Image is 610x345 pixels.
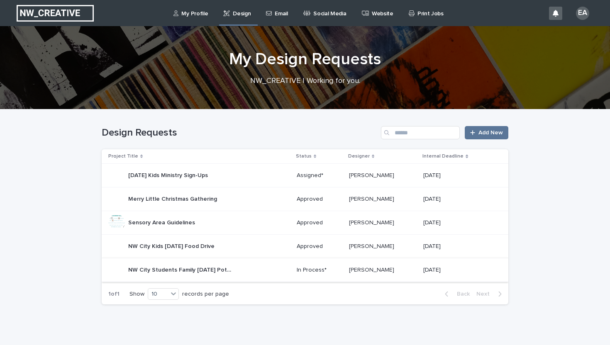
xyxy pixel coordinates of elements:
span: Back [452,291,470,297]
p: Approved [297,243,342,250]
tr: Merry Little Christmas GatheringMerry Little Christmas Gathering Approved[PERSON_NAME][PERSON_NAM... [102,187,508,211]
p: Internal Deadline [422,152,464,161]
p: NW City Students Family Thanksgiving Potluck [128,265,234,274]
div: EA [576,7,589,20]
h1: My Design Requests [102,49,508,69]
tr: Sensory Area GuidelinesSensory Area Guidelines Approved[PERSON_NAME][PERSON_NAME] [DATE] [102,211,508,235]
p: Sensory Area Guidelines [128,218,197,226]
input: Search [381,126,460,139]
p: In Process* [297,267,342,274]
p: Project Title [108,152,138,161]
tr: NW City Students Family [DATE] PotluckNW City Students Family [DATE] Potluck In Process*[PERSON_N... [102,258,508,282]
p: [PERSON_NAME] [349,194,396,203]
a: Add New [465,126,508,139]
tr: NW City Kids [DATE] Food DriveNW City Kids [DATE] Food Drive Approved[PERSON_NAME][PERSON_NAME] [... [102,235,508,258]
p: records per page [182,291,229,298]
button: Next [473,290,508,298]
p: [PERSON_NAME] [349,218,396,226]
p: Show [129,291,144,298]
p: 1 of 1 [102,284,126,304]
p: [DATE] Kids Ministry Sign-Ups [128,170,210,179]
img: EUIbKjtiSNGbmbK7PdmN [17,5,94,22]
p: Merry Little Christmas Gathering [128,194,219,203]
p: [DATE] [423,196,495,203]
span: Add New [478,130,503,136]
p: [PERSON_NAME] [349,265,396,274]
p: Status [296,152,312,161]
p: Assigned* [297,172,342,179]
p: [DATE] [423,243,495,250]
p: Designer [348,152,370,161]
p: [DATE] [423,219,495,226]
p: [PERSON_NAME] [349,170,396,179]
p: [DATE] [423,172,495,179]
p: [DATE] [423,267,495,274]
p: [PERSON_NAME] [349,241,396,250]
p: Approved [297,219,342,226]
p: NW_CREATIVE | Working for you. [139,77,471,86]
span: Next [476,291,495,297]
p: NW City Kids [DATE] Food Drive [128,241,216,250]
h1: Design Requests [102,127,378,139]
p: Approved [297,196,342,203]
button: Back [438,290,473,298]
div: 10 [148,290,168,299]
tr: [DATE] Kids Ministry Sign-Ups[DATE] Kids Ministry Sign-Ups Assigned*[PERSON_NAME][PERSON_NAME] [D... [102,164,508,187]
